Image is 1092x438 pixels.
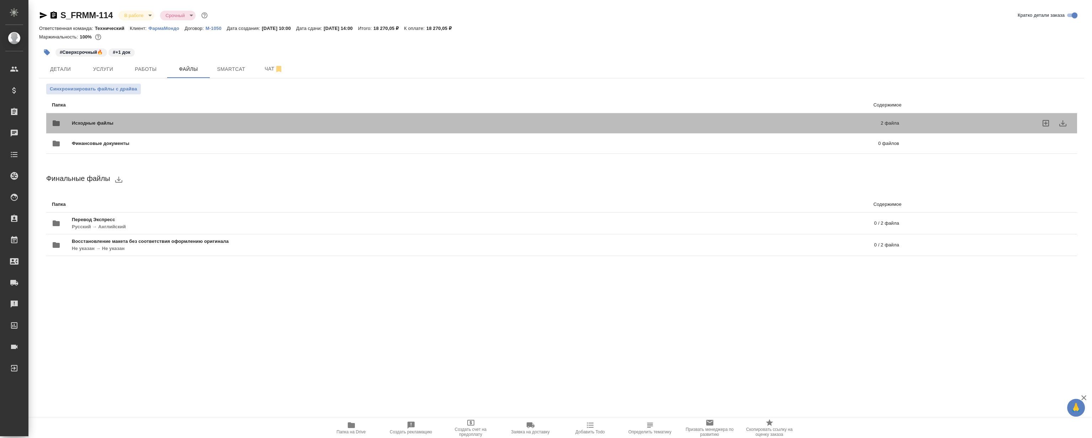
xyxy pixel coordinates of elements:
p: Содержимое [470,101,902,109]
button: Доп статусы указывают на важность/срочность заказа [200,11,209,20]
span: Детали [43,65,78,74]
span: Финансовые документы [72,140,504,147]
p: ФармаМондо [148,26,185,31]
a: ФармаМондо [148,25,185,31]
span: +1 док [108,49,135,55]
button: Скопировать ссылку для ЯМессенджера [39,11,48,20]
span: Услуги [86,65,120,74]
p: 0 / 2 файла [552,241,899,249]
span: Перевод Экспресс [72,216,500,223]
p: Маржинальность: [39,34,80,40]
button: download [110,171,127,188]
span: Чат [257,64,291,73]
button: Срочный [164,12,187,19]
button: 🙏 [1067,399,1085,417]
p: Технический [95,26,130,31]
p: Содержимое [470,201,902,208]
p: Папка [52,201,470,208]
span: 🙏 [1070,400,1082,415]
button: folder [48,236,65,254]
button: 0.00 RUB; [94,32,103,42]
p: #+1 док [113,49,130,56]
button: folder [48,215,65,232]
p: Итого: [358,26,373,31]
p: 18 270,05 ₽ [426,26,457,31]
p: 0 файлов [504,140,899,147]
button: Добавить тэг [39,45,55,60]
p: #Сверхсрочный🔥 [60,49,103,56]
p: 0 / 2 файла [500,220,899,227]
p: Клиент: [130,26,148,31]
p: Дата сдачи: [296,26,324,31]
button: folder [48,135,65,152]
p: Не указан → Не указан [72,245,552,252]
span: Восстановление макета без соответствия оформлению оригинала [72,238,552,245]
p: Дата создания: [227,26,262,31]
p: Договор: [185,26,206,31]
p: Русский → Английский [72,223,500,230]
span: Финальные файлы [46,174,110,182]
p: 2 файла [497,120,899,127]
p: К оплате: [404,26,426,31]
button: В работе [122,12,145,19]
button: Скопировать ссылку [49,11,58,20]
p: [DATE] 14:00 [324,26,358,31]
p: 18 270,05 ₽ [373,26,404,31]
label: uploadFiles [1037,115,1054,132]
button: download [1054,115,1071,132]
span: Smartcat [214,65,248,74]
button: Синхронизировать файлы с драйва [46,84,141,94]
span: Работы [129,65,163,74]
span: Исходные файлы [72,120,497,127]
span: Синхронизировать файлы с драйва [50,85,137,93]
p: Папка [52,101,470,109]
p: М-1050 [206,26,227,31]
button: folder [48,115,65,132]
span: Кратко детали заказа [1018,12,1065,19]
p: Ответственная команда: [39,26,95,31]
p: [DATE] 10:00 [262,26,296,31]
a: М-1050 [206,25,227,31]
svg: Отписаться [275,65,283,73]
div: В работе [160,11,196,20]
span: Файлы [171,65,206,74]
div: В работе [118,11,154,20]
span: Сверхсрочный🔥 [55,49,108,55]
a: S_FRMM-114 [60,10,113,20]
p: 100% [80,34,94,40]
